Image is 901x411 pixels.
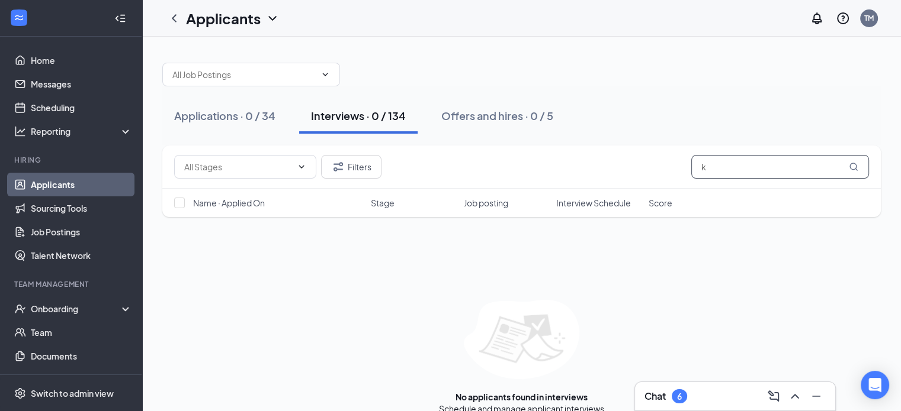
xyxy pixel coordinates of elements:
span: Job posting [464,197,508,209]
a: Sourcing Tools [31,196,132,220]
a: Home [31,48,132,72]
div: Team Management [14,279,130,289]
span: Name · Applied On [193,197,265,209]
svg: ChevronDown [265,11,280,25]
svg: Filter [331,160,345,174]
div: 6 [677,391,682,402]
div: Interviews · 0 / 134 [311,108,406,123]
img: empty-state [464,300,579,379]
div: Reporting [31,125,133,137]
svg: WorkstreamLogo [13,12,25,24]
svg: ChevronLeft [167,11,181,25]
a: Documents [31,344,132,368]
svg: ChevronDown [297,162,306,171]
a: Job Postings [31,220,132,244]
span: Score [649,197,672,209]
svg: MagnifyingGlass [849,162,858,171]
a: Team [31,321,132,344]
a: Surveys [31,368,132,391]
a: Scheduling [31,96,132,119]
svg: UserCheck [14,303,26,315]
svg: QuestionInfo [836,11,850,25]
svg: Analysis [14,125,26,137]
div: No applicants found in interviews [456,391,588,403]
svg: ComposeMessage [767,389,781,403]
span: Interview Schedule [556,197,631,209]
h1: Applicants [186,8,261,28]
input: Search in interviews [691,155,869,179]
svg: Settings [14,387,26,399]
button: ChevronUp [785,387,804,406]
div: Applications · 0 / 34 [174,108,275,123]
div: Onboarding [31,303,122,315]
button: Filter Filters [321,155,381,179]
svg: Minimize [809,389,823,403]
button: ComposeMessage [764,387,783,406]
a: Talent Network [31,244,132,267]
input: All Job Postings [172,68,316,81]
svg: ChevronDown [320,70,330,79]
div: Open Intercom Messenger [861,371,889,399]
span: Stage [371,197,395,209]
a: Applicants [31,173,132,196]
input: All Stages [184,160,292,173]
div: TM [864,13,874,23]
svg: Collapse [114,12,126,24]
div: Offers and hires · 0 / 5 [441,108,553,123]
div: Switch to admin view [31,387,114,399]
a: Messages [31,72,132,96]
button: Minimize [807,387,826,406]
svg: ChevronUp [788,389,802,403]
svg: Notifications [810,11,824,25]
div: Hiring [14,155,130,165]
h3: Chat [645,390,666,403]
